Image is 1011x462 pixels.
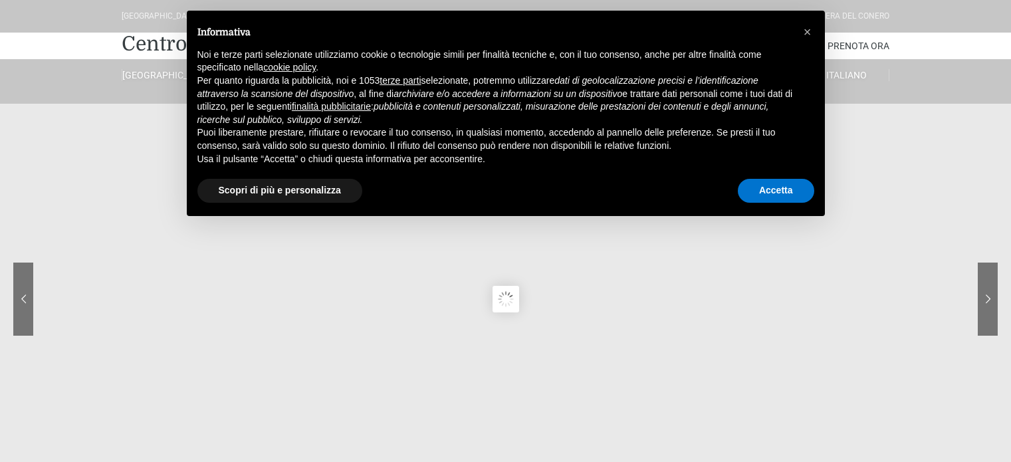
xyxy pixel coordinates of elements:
p: Noi e terze parti selezionate utilizziamo cookie o tecnologie simili per finalità tecniche e, con... [197,49,793,74]
a: Prenota Ora [828,33,889,59]
p: Puoi liberamente prestare, rifiutare o revocare il tuo consenso, in qualsiasi momento, accedendo ... [197,126,793,152]
button: Chiudi questa informativa [797,21,818,43]
button: finalità pubblicitarie [292,100,371,114]
button: Scopri di più e personalizza [197,179,362,203]
span: × [804,25,812,39]
button: terze parti [380,74,421,88]
button: Accetta [738,179,814,203]
a: [GEOGRAPHIC_DATA] [122,69,207,81]
h2: Informativa [197,27,793,38]
a: Centro Vacanze De Angelis [122,31,378,57]
p: Per quanto riguarda la pubblicità, noi e 1053 selezionate, potremmo utilizzare , al fine di e tra... [197,74,793,126]
a: Italiano [804,69,889,81]
div: Riviera Del Conero [812,10,889,23]
p: Usa il pulsante “Accetta” o chiudi questa informativa per acconsentire. [197,153,793,166]
span: Italiano [826,70,867,80]
em: archiviare e/o accedere a informazioni su un dispositivo [393,88,622,99]
em: dati di geolocalizzazione precisi e l’identificazione attraverso la scansione del dispositivo [197,75,758,99]
div: [GEOGRAPHIC_DATA] [122,10,198,23]
em: pubblicità e contenuti personalizzati, misurazione delle prestazioni dei contenuti e degli annunc... [197,101,769,125]
a: cookie policy [263,62,316,72]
